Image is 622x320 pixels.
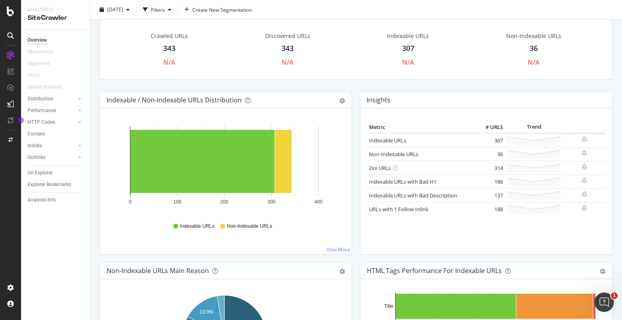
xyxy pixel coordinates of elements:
[473,202,505,216] td: 188
[151,6,165,13] div: Filters
[505,121,563,134] th: Trend
[339,98,345,104] div: gear
[473,147,505,161] td: 36
[265,32,310,40] div: Discovered URLs
[387,32,429,40] div: Indexable URLs
[28,13,83,23] div: SiteCrawler
[220,199,228,205] text: 200
[28,59,58,68] a: Segments
[473,121,505,134] th: # URLS
[107,96,242,104] div: Indexable / Non-Indexable URLs Distribution
[369,164,391,172] a: 2xx URLs
[582,177,587,184] div: bell-plus
[506,32,561,40] div: Non-Indexable URLs
[582,205,587,211] div: bell-plus
[367,121,473,134] th: Metric
[582,150,587,156] div: bell-plus
[528,58,540,67] div: N/A
[151,32,188,40] div: Crawled URLs
[173,199,181,205] text: 100
[28,118,55,127] div: HTTP Codes
[28,59,49,68] div: Segments
[314,199,322,205] text: 400
[163,43,175,54] div: 343
[28,83,69,91] a: Search Engines
[140,3,175,16] button: Filters
[369,178,437,185] a: Indexable URLs with Bad H1
[28,71,40,80] div: Visits
[227,223,272,230] span: Non-Indexable URLs
[96,3,133,16] button: [DATE]
[28,71,48,80] a: Visits
[181,3,255,16] button: Create New Segmentation
[107,121,342,215] svg: A chart.
[281,58,294,67] div: N/A
[369,150,418,158] a: Non-Indexable URLs
[402,43,414,54] div: 307
[28,106,56,115] div: Performance
[384,303,394,309] text: Title
[473,133,505,147] td: 307
[107,267,209,275] div: Non-Indexable URLs Main Reason
[369,137,406,144] a: Indexable URLs
[611,292,618,299] span: 1
[200,309,213,315] text: 13.9%
[402,58,414,67] div: N/A
[28,106,76,115] a: Performance
[28,36,84,45] a: Overview
[28,142,42,150] div: Inlinks
[28,169,53,177] div: Url Explorer
[17,117,24,124] div: Tooltip anchor
[28,196,56,204] div: Analysis Info
[600,269,605,274] div: gear
[367,267,502,275] div: HTML Tags Performance for Indexable URLs
[28,169,84,177] a: Url Explorer
[107,6,123,13] span: 2025 Sep. 9th
[28,130,84,138] a: Content
[582,163,587,170] div: bell-plus
[582,136,587,142] div: bell-plus
[473,189,505,202] td: 137
[28,118,76,127] a: HTTP Codes
[28,130,45,138] div: Content
[281,43,294,54] div: 343
[28,153,45,162] div: Outlinks
[28,95,53,103] div: Distribution
[366,95,390,106] h4: Insights
[267,199,275,205] text: 300
[28,83,61,91] div: Search Engines
[28,48,53,56] div: Movements
[28,48,61,56] a: Movements
[326,246,350,253] a: View More
[369,206,428,213] a: URLs with 1 Follow Inlink
[28,180,71,189] div: Explorer Bookmarks
[582,191,587,197] div: bell-plus
[28,180,84,189] a: Explorer Bookmarks
[28,153,76,162] a: Outlinks
[192,6,252,13] span: Create New Segmentation
[28,6,83,13] div: Analytics
[473,161,505,175] td: 314
[369,192,457,199] a: Indexable URLs with Bad Description
[594,292,614,312] iframe: Intercom live chat
[180,223,214,230] span: Indexable URLs
[28,95,76,103] a: Distribution
[28,196,84,204] a: Analysis Info
[339,269,345,274] div: gear
[129,199,132,205] text: 0
[530,43,538,54] div: 36
[28,142,76,150] a: Inlinks
[473,175,505,189] td: 186
[163,58,175,67] div: N/A
[28,36,47,45] div: Overview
